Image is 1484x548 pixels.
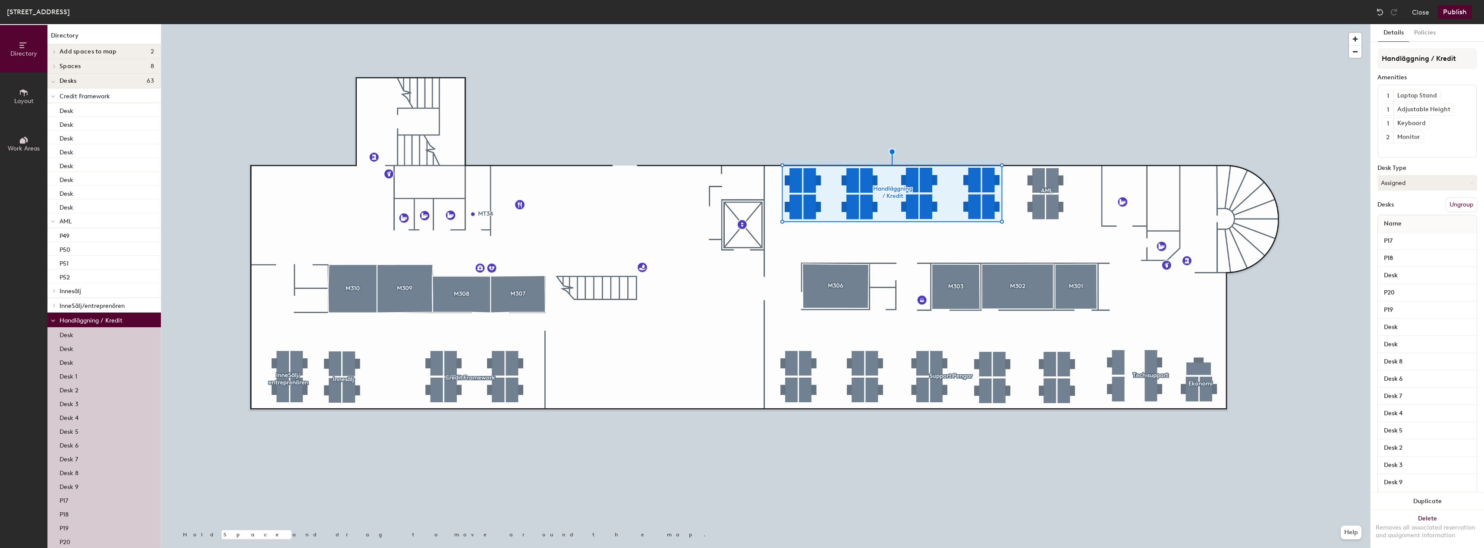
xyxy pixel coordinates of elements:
div: Monitor [1393,132,1424,143]
span: Handläggning / Kredit [60,317,123,324]
input: Unnamed desk [1380,252,1475,264]
p: Desk [60,343,73,353]
p: Desk [60,105,73,115]
p: Desk 2 [60,384,79,394]
p: P18 [60,508,69,518]
img: Redo [1390,8,1398,16]
span: Work Areas [8,145,40,152]
span: 63 [147,78,154,85]
span: 2 [151,48,154,55]
p: Desk 9 [60,481,79,491]
span: Innesälj [60,288,81,295]
p: Desk 1 [60,370,77,380]
div: [STREET_ADDRESS] [7,6,70,17]
img: Undo [1376,8,1384,16]
input: Unnamed desk [1380,338,1475,351]
span: Credit Framework [60,93,110,100]
div: Amenities [1377,74,1477,81]
button: Assigned [1377,175,1477,191]
button: 1 [1382,90,1393,101]
input: Unnamed desk [1380,287,1475,299]
button: 1 [1382,118,1393,129]
p: P20 [60,536,70,546]
span: 8 [151,63,154,70]
span: 1 [1387,105,1389,114]
button: DeleteRemoves all associated reservation and assignment information [1371,510,1484,548]
span: 1 [1387,91,1389,100]
input: Unnamed desk [1380,442,1475,454]
p: P50 [60,244,70,254]
p: Desk [60,119,73,128]
p: Desk 5 [60,426,79,435]
input: Unnamed desk [1380,459,1475,471]
span: InneSälj/entreprenören [60,302,125,310]
input: Unnamed desk [1380,390,1475,402]
p: Desk 3 [60,398,79,408]
p: Desk 4 [60,412,79,422]
button: Policies [1409,24,1441,42]
button: Publish [1438,5,1472,19]
input: Unnamed desk [1380,321,1475,333]
div: Removes all associated reservation and assignment information [1376,524,1479,539]
p: Desk [60,357,73,366]
p: Desk [60,132,73,142]
p: Desk [60,188,73,197]
button: 1 [1382,104,1393,115]
p: Desk [60,174,73,184]
span: Add spaces to map [60,48,117,55]
p: Desk [60,329,73,339]
input: Unnamed desk [1380,304,1475,316]
span: Spaces [60,63,81,70]
input: Unnamed desk [1380,235,1475,247]
button: Duplicate [1371,493,1484,510]
input: Unnamed desk [1380,373,1475,385]
span: 2 [1386,133,1390,142]
button: Details [1378,24,1409,42]
p: P49 [60,230,69,240]
input: Unnamed desk [1380,407,1475,420]
div: Desks [1377,201,1394,208]
p: Desk [60,160,73,170]
p: Desk [60,201,73,211]
span: Directory [10,50,37,57]
p: P52 [60,271,70,281]
span: Desks [60,78,76,85]
button: Ungroup [1446,197,1477,212]
p: Desk 8 [60,467,79,477]
input: Unnamed desk [1380,476,1475,489]
p: Desk 7 [60,453,78,463]
span: Name [1380,216,1406,232]
div: Keyboard [1393,118,1429,129]
p: P17 [60,495,68,504]
p: Desk 6 [60,439,79,449]
div: Desk Type [1377,165,1477,172]
input: Unnamed desk [1380,356,1475,368]
input: Unnamed desk [1380,269,1475,282]
div: Adjustable Height [1393,104,1454,115]
p: P19 [60,522,69,532]
button: 2 [1382,132,1393,143]
span: 1 [1387,119,1389,128]
button: Help [1341,526,1361,539]
p: Desk [60,146,73,156]
input: Unnamed desk [1380,425,1475,437]
span: AML [60,218,72,225]
h1: Directory [47,31,161,44]
span: Layout [14,97,34,105]
p: P51 [60,257,69,267]
div: Laptop Stand [1393,90,1440,101]
button: Close [1412,5,1429,19]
